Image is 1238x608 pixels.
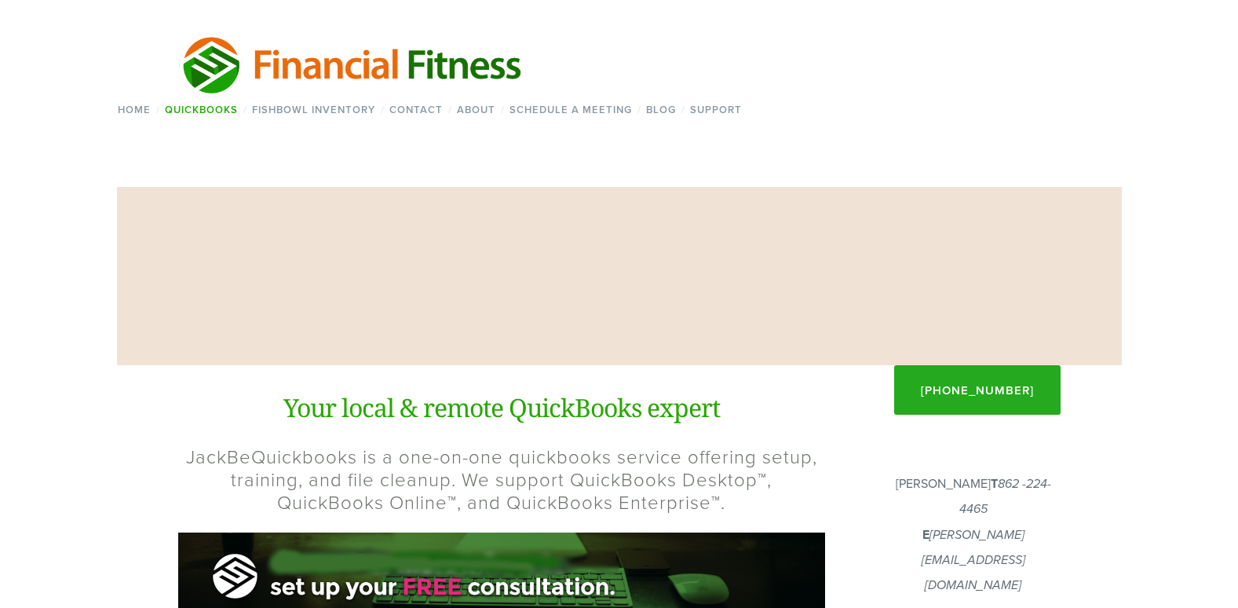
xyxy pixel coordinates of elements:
[991,474,998,493] strong: T
[641,98,681,121] a: Blog
[922,528,1025,594] em: [PERSON_NAME][EMAIL_ADDRESS][DOMAIN_NAME]
[243,102,247,117] span: /
[113,98,156,121] a: Home
[886,471,1061,599] p: [PERSON_NAME]
[505,98,637,121] a: Schedule a Meeting
[922,526,929,544] strong: E
[247,98,381,121] a: Fishbowl Inventory
[452,98,501,121] a: About
[178,31,525,98] img: Financial Fitness Consulting
[894,365,1061,415] a: [PHONE_NUMBER]
[178,389,825,427] h1: Your local & remote QuickBooks expert
[685,98,747,121] a: Support
[160,98,243,121] a: QuickBooks
[959,477,1051,517] em: 862 -224-4465
[637,102,641,117] span: /
[385,98,448,121] a: Contact
[156,102,160,117] span: /
[381,102,385,117] span: /
[448,102,452,117] span: /
[501,102,505,117] span: /
[178,257,1061,295] h1: JackBeQuickBooks™ Services
[178,445,825,513] h2: JackBeQuickbooks is a one-on-one quickbooks service offering setup, training, and file cleanup. W...
[681,102,685,117] span: /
